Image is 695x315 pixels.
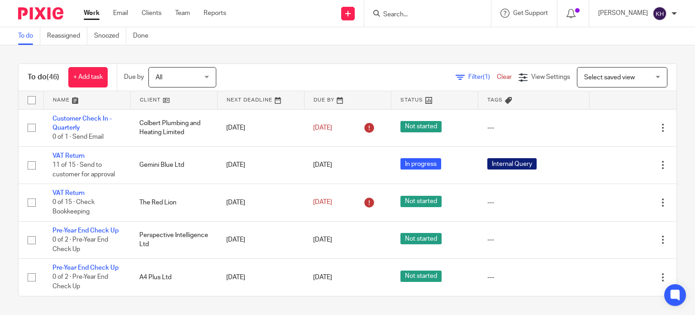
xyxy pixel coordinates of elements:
[487,158,537,170] span: Internal Query
[52,274,108,290] span: 0 of 2 · Pre-Year End Check Up
[400,233,442,244] span: Not started
[382,11,464,19] input: Search
[217,221,304,258] td: [DATE]
[487,273,581,282] div: ---
[52,199,95,215] span: 0 of 15 · Check Bookkeeping
[18,27,40,45] a: To do
[47,73,59,81] span: (46)
[175,9,190,18] a: Team
[18,7,63,19] img: Pixie
[217,184,304,221] td: [DATE]
[513,10,548,16] span: Get Support
[156,74,162,81] span: All
[52,116,112,131] a: Customer Check In - Quarterly
[313,162,332,168] span: [DATE]
[400,196,442,207] span: Not started
[52,228,119,234] a: Pre-Year End Check Up
[313,125,332,131] span: [DATE]
[130,221,217,258] td: Perspective Intelligence Ltd
[497,74,512,80] a: Clear
[313,199,332,206] span: [DATE]
[142,9,162,18] a: Clients
[52,237,108,252] span: 0 of 2 · Pre-Year End Check Up
[47,27,87,45] a: Reassigned
[400,121,442,132] span: Not started
[133,27,155,45] a: Done
[52,153,85,159] a: VAT Return
[52,134,104,140] span: 0 of 1 · Send Email
[130,184,217,221] td: The Red Lion
[487,198,581,207] div: ---
[68,67,108,87] a: + Add task
[28,73,59,82] h1: To do
[487,235,581,244] div: ---
[400,271,442,282] span: Not started
[217,259,304,296] td: [DATE]
[52,190,85,196] a: VAT Return
[130,109,217,146] td: Colbert Plumbing and Heating Limited
[94,27,126,45] a: Snoozed
[217,109,304,146] td: [DATE]
[130,259,217,296] td: A4 Plus Ltd
[313,274,332,281] span: [DATE]
[84,9,100,18] a: Work
[598,9,648,18] p: [PERSON_NAME]
[531,74,570,80] span: View Settings
[313,237,332,243] span: [DATE]
[124,73,144,82] p: Due by
[487,97,503,102] span: Tags
[584,74,635,81] span: Select saved view
[113,9,128,18] a: Email
[468,74,497,80] span: Filter
[52,265,119,271] a: Pre-Year End Check Up
[130,146,217,184] td: Gemini Blue Ltd
[217,146,304,184] td: [DATE]
[652,6,667,21] img: svg%3E
[483,74,490,80] span: (1)
[400,158,441,170] span: In progress
[52,162,115,178] span: 11 of 15 · Send to customer for approval
[487,123,581,132] div: ---
[204,9,226,18] a: Reports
